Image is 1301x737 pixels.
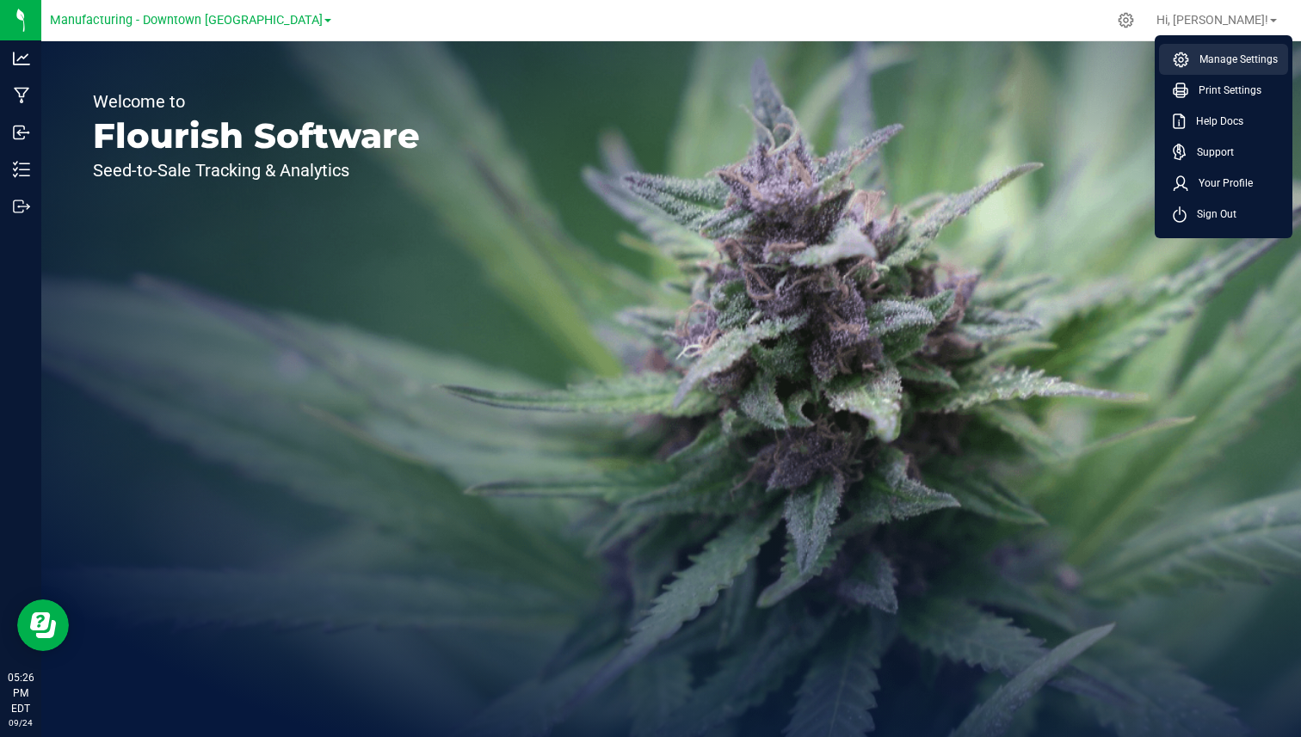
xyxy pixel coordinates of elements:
[1115,12,1137,28] div: Manage settings
[50,13,323,28] span: Manufacturing - Downtown [GEOGRAPHIC_DATA]
[1188,82,1261,99] span: Print Settings
[1188,175,1253,192] span: Your Profile
[1156,13,1268,27] span: Hi, [PERSON_NAME]!
[93,162,420,179] p: Seed-to-Sale Tracking & Analytics
[17,599,69,651] iframe: Resource center
[1189,51,1278,68] span: Manage Settings
[13,87,30,104] inline-svg: Manufacturing
[8,716,34,729] p: 09/24
[1186,113,1243,130] span: Help Docs
[8,670,34,716] p: 05:26 PM EDT
[93,93,420,110] p: Welcome to
[1159,199,1288,230] li: Sign Out
[13,161,30,178] inline-svg: Inventory
[1187,206,1236,223] span: Sign Out
[1173,113,1281,130] a: Help Docs
[1187,144,1234,161] span: Support
[13,198,30,215] inline-svg: Outbound
[13,50,30,67] inline-svg: Analytics
[13,124,30,141] inline-svg: Inbound
[1173,144,1281,161] a: Support
[93,119,420,153] p: Flourish Software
